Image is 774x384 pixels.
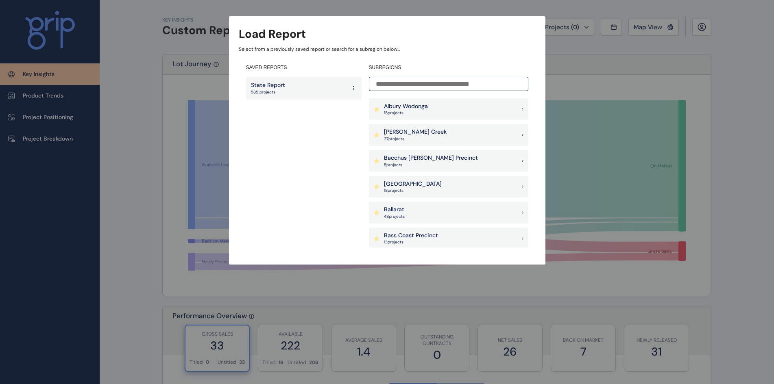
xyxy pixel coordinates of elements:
p: State Report [251,81,285,89]
p: [GEOGRAPHIC_DATA] [384,180,442,188]
p: 585 projects [251,89,285,95]
p: 18 project s [384,188,442,193]
p: 5 project s [384,162,478,168]
p: Bass Coast Precinct [384,232,438,240]
p: 48 project s [384,214,405,219]
p: 13 project s [384,239,438,245]
p: Bacchus [PERSON_NAME] Precinct [384,154,478,162]
p: Ballarat [384,206,405,214]
h4: SAVED REPORTS [246,64,362,71]
h3: Load Report [239,26,306,42]
p: Select from a previously saved report or search for a subregion below... [239,46,536,53]
p: 27 project s [384,136,447,142]
p: Albury Wodonga [384,102,428,111]
p: 15 project s [384,110,428,116]
h4: SUBREGIONS [369,64,528,71]
p: [PERSON_NAME] Creek [384,128,447,136]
